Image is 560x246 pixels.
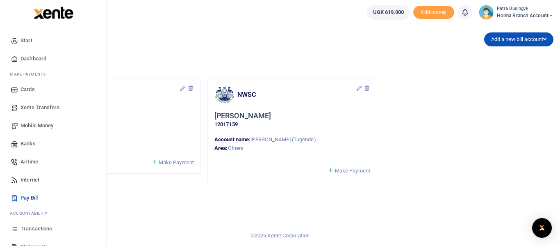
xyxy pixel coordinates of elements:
li: Toup your wallet [413,6,454,19]
a: Xente Transfers [7,99,100,117]
span: Airtime [20,158,38,166]
a: logo-small logo-large logo-large [33,9,73,15]
a: UGX 619,000 [367,5,410,20]
span: Others [228,145,244,151]
p: 12017159 [214,120,370,129]
a: Mobile Money [7,117,100,135]
li: M [7,68,100,80]
a: Make Payment [328,166,370,175]
span: ake Payments [14,71,46,77]
li: Ac [7,207,100,220]
span: Add money [413,6,454,19]
a: Dashboard [7,50,100,68]
h4: UEDCL [61,90,180,99]
strong: Area: [214,145,228,151]
div: Open Intercom Messenger [532,218,552,238]
span: Transactions [20,225,52,233]
a: Cards [7,80,100,99]
div: Click to update [38,111,194,129]
h4: Bills Payment [31,35,289,44]
li: Wallet ballance [364,5,413,20]
span: Make Payment [335,168,370,174]
a: Start [7,32,100,50]
a: Transactions [7,220,100,238]
span: UGX 619,000 [373,8,404,16]
span: Internet [20,176,39,184]
a: Pay Bill [7,189,100,207]
p: 14482582351 [38,120,194,129]
a: Banks [7,135,100,153]
span: Start [20,37,32,45]
span: Mobile Money [20,122,53,130]
span: Banks [20,140,36,148]
span: Dashboard [20,55,46,63]
span: Make Payment [159,159,194,166]
strong: Account name: [214,136,250,143]
a: Add money [413,9,454,15]
a: Make Payment [151,158,194,167]
a: Airtime [7,153,100,171]
span: Pay Bill [20,194,38,202]
img: logo-large [34,7,73,19]
img: profile-user [479,5,494,20]
small: Patra Busingye [497,5,553,12]
span: Hoima Branch Account [497,12,553,19]
a: profile-user Patra Busingye Hoima Branch Account [479,5,553,20]
h5: Bill, Taxes & Providers [31,48,289,57]
span: [PERSON_NAME] (Tugende) [250,136,316,143]
a: Internet [7,171,100,189]
span: countability [16,210,47,216]
span: Cards [20,85,35,94]
span: Xente Transfers [20,103,60,112]
button: Add a new bill account [484,32,553,46]
div: Click to update [214,111,370,129]
h5: [PERSON_NAME] [214,111,271,121]
h4: NWSC [237,90,356,99]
